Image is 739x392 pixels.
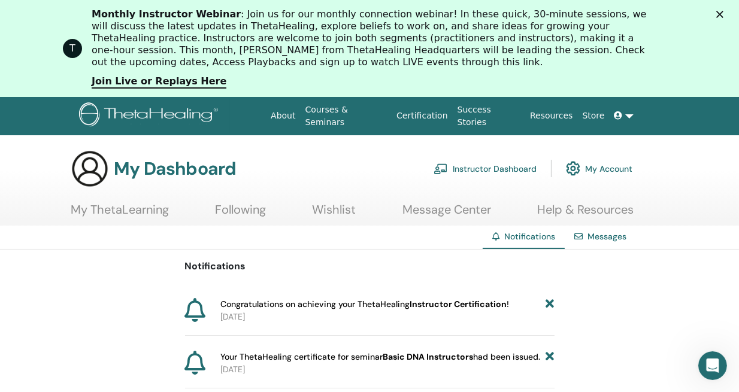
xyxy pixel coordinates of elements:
[92,8,657,68] div: : Join us for our monthly connection webinar! In these quick, 30-minute sessions, we will discuss...
[578,105,610,127] a: Store
[220,311,555,323] p: [DATE]
[215,202,266,226] a: Following
[716,11,728,18] div: Close
[71,202,169,226] a: My ThetaLearning
[410,299,507,309] b: Instructor Certification
[392,105,452,127] a: Certification
[587,231,626,242] a: Messages
[698,351,727,380] iframe: Intercom live chat
[537,202,634,226] a: Help & Resources
[301,99,392,133] a: Courses & Seminars
[402,202,491,226] a: Message Center
[92,8,241,20] b: Monthly Instructor Webinar
[434,163,448,174] img: chalkboard-teacher.svg
[185,259,555,274] p: Notifications
[266,105,300,127] a: About
[114,158,236,180] h3: My Dashboard
[220,298,509,311] span: Congratulations on achieving your ThetaHealing !
[453,99,525,133] a: Success Stories
[566,155,632,181] a: My Account
[313,202,356,226] a: Wishlist
[92,75,226,89] a: Join Live or Replays Here
[220,363,555,376] p: [DATE]
[383,351,473,362] b: Basic DNA Instructors
[71,150,109,188] img: generic-user-icon.jpg
[434,155,537,181] a: Instructor Dashboard
[525,105,578,127] a: Resources
[504,231,555,242] span: Notifications
[220,351,540,363] span: Your ThetaHealing certificate for seminar had been issued.
[566,158,580,178] img: cog.svg
[79,102,222,129] img: logo.png
[63,39,82,58] div: Profile image for ThetaHealing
